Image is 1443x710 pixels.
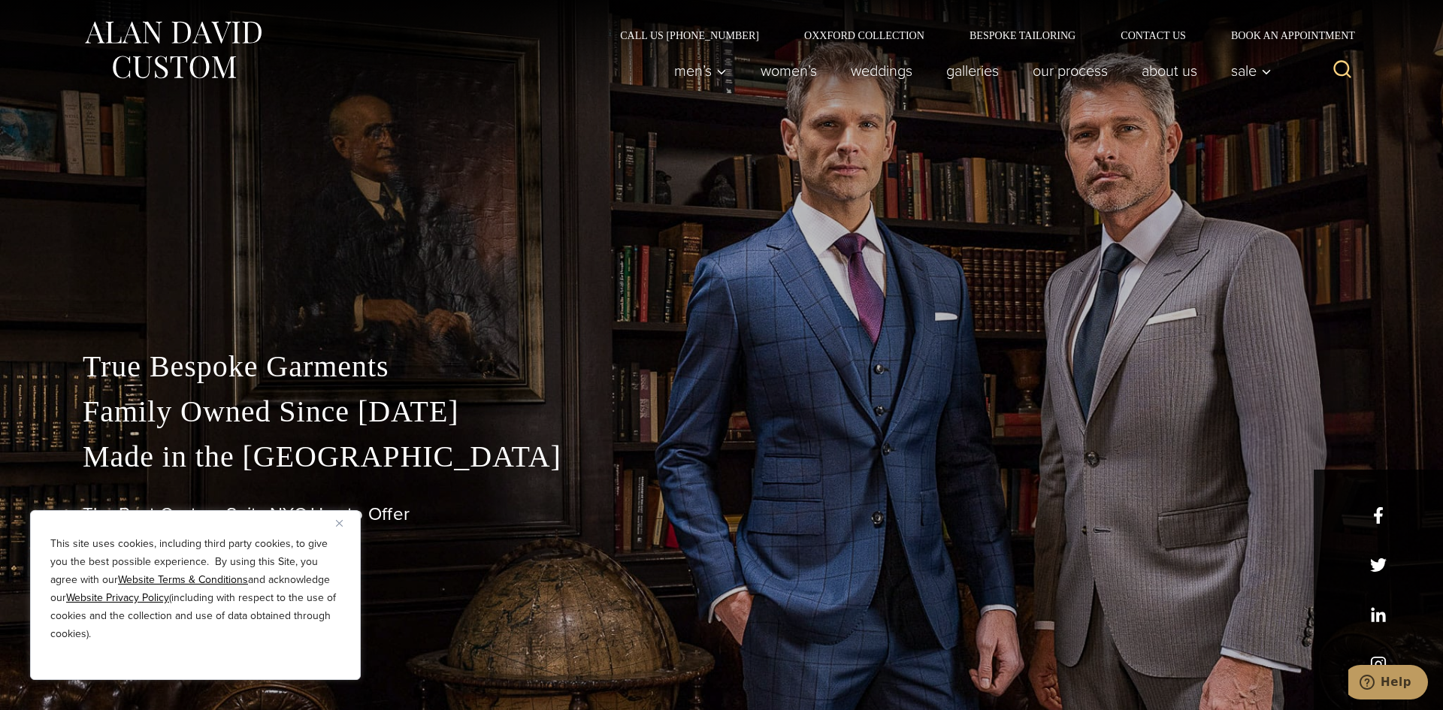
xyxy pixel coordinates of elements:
h1: The Best Custom Suits NYC Has to Offer [83,503,1360,525]
a: x/twitter [1370,557,1387,573]
img: Close [336,520,343,527]
button: View Search Form [1324,53,1360,89]
a: facebook [1370,507,1387,524]
a: weddings [834,56,930,86]
a: Galleries [930,56,1016,86]
a: Women’s [744,56,834,86]
a: Website Privacy Policy [66,590,169,606]
iframe: Opens a widget where you can chat to one of our agents [1348,665,1428,702]
a: Book an Appointment [1209,30,1360,41]
a: About Us [1125,56,1215,86]
a: Our Process [1016,56,1125,86]
nav: Primary Navigation [658,56,1280,86]
a: Contact Us [1098,30,1209,41]
button: Sale sub menu toggle [1215,56,1280,86]
button: Close [336,514,354,532]
a: Oxxford Collection [782,30,947,41]
a: Bespoke Tailoring [947,30,1098,41]
a: Website Terms & Conditions [118,572,248,588]
nav: Secondary Navigation [597,30,1360,41]
img: Alan David Custom [83,17,263,83]
a: Call Us [PHONE_NUMBER] [597,30,782,41]
p: This site uses cookies, including third party cookies, to give you the best possible experience. ... [50,535,340,643]
a: instagram [1370,656,1387,672]
button: Men’s sub menu toggle [658,56,744,86]
p: True Bespoke Garments Family Owned Since [DATE] Made in the [GEOGRAPHIC_DATA] [83,344,1360,479]
a: linkedin [1370,606,1387,623]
